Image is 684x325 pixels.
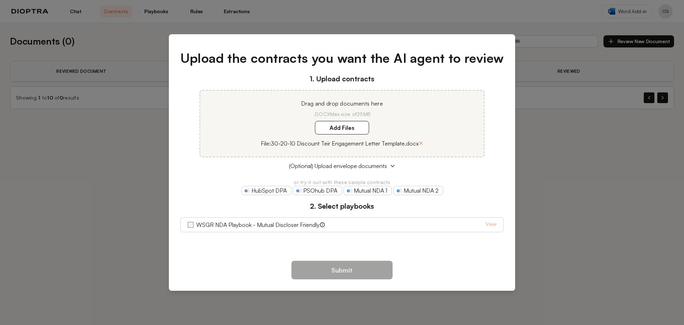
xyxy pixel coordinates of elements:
[180,179,504,186] p: or try it out with these sample contracts
[393,186,443,195] a: Mutual NDA 2
[196,220,320,229] label: WSGR NDA Playbook - Mutual Discloser Friendly
[419,138,423,148] button: ×
[180,49,504,68] h1: Upload the contracts you want the AI agent to review
[291,261,393,279] button: Submit
[343,186,392,195] a: Mutual NDA 1
[261,139,419,148] p: File: 30-20-10 Discount Teir Engagement Letter Template.docx
[180,73,504,84] h3: 1. Upload contracts
[180,201,504,212] h3: 2. Select playbooks
[289,162,387,170] span: (Optional) Upload envelope documents
[486,220,496,229] a: View
[209,99,475,108] p: Drag and drop documents here
[293,186,342,195] a: PSOhub DPA
[209,111,475,118] p: .DOCX Max size of 25MB
[241,186,291,195] a: HubSpot DPA
[315,121,369,134] label: Add Files
[180,162,504,170] button: (Optional) Upload envelope documents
